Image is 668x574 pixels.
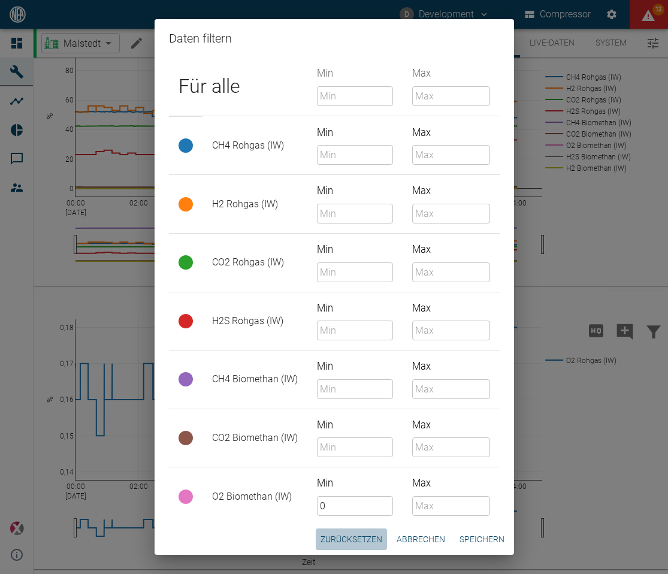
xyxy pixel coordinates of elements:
[317,379,393,399] input: Min
[212,197,298,212] p: H2 Rohgas (IW)
[317,86,393,106] input: Min
[317,437,393,457] input: Min
[317,262,393,282] input: Min
[412,301,470,315] label: Max
[412,204,490,223] input: Max
[412,125,470,140] label: Max
[317,204,393,223] input: Min
[317,242,374,256] label: Min
[317,125,374,140] label: Min
[412,476,470,491] label: Max
[455,528,509,551] button: Speichern
[212,255,298,270] p: CO2 Rohgas (IW)
[317,184,374,198] label: Min
[212,431,298,445] p: CO2 Biomethan (IW)
[412,184,470,198] label: Max
[212,372,298,386] p: CH4 Biomethan (IW)
[412,437,490,457] input: Max
[317,321,393,340] input: Min
[412,145,490,165] input: Max
[317,145,393,165] input: Min
[317,476,374,491] label: Min
[212,490,298,504] p: O2 Biomethan (IW)
[412,418,470,432] label: Max
[412,496,490,516] input: Max
[412,67,470,81] label: Max
[412,242,470,256] label: Max
[412,262,490,282] input: Max
[412,379,490,399] input: Max
[179,74,298,98] h4: Für alle
[317,496,393,516] input: Min
[316,528,387,551] button: Zurücksetzen
[412,86,490,106] input: Max
[317,359,374,374] label: Min
[317,67,374,81] label: Min
[212,314,298,328] p: H2S Rohgas (IW)
[212,138,298,153] p: CH4 Rohgas (IW)
[317,301,374,315] label: Min
[317,418,374,432] label: Min
[412,321,490,340] input: Max
[412,359,470,374] label: Max
[155,19,514,58] h2: Daten filtern
[392,528,450,551] button: Abbrechen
